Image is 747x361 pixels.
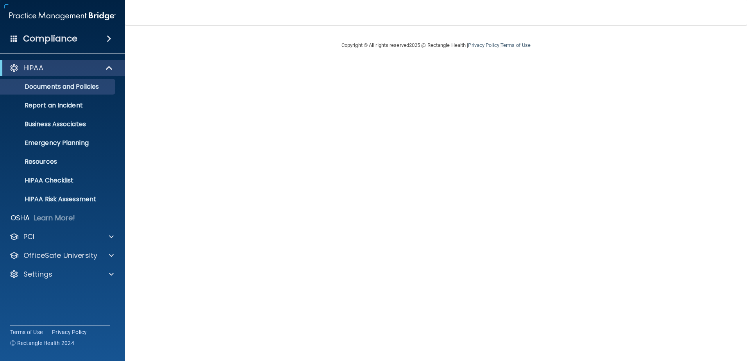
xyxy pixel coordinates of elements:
a: Privacy Policy [468,42,499,48]
a: Settings [9,270,114,279]
a: Terms of Use [10,328,43,336]
a: Privacy Policy [52,328,87,336]
p: Emergency Planning [5,139,112,147]
div: Copyright © All rights reserved 2025 @ Rectangle Health | | [293,33,579,58]
span: Ⓒ Rectangle Health 2024 [10,339,74,347]
p: Business Associates [5,120,112,128]
h4: Compliance [23,33,77,44]
p: Learn More! [34,213,75,223]
p: Documents and Policies [5,83,112,91]
a: OfficeSafe University [9,251,114,260]
p: Settings [23,270,52,279]
p: Report an Incident [5,102,112,109]
a: PCI [9,232,114,241]
p: HIPAA Risk Assessment [5,195,112,203]
img: PMB logo [9,8,116,24]
p: HIPAA Checklist [5,177,112,184]
p: OfficeSafe University [23,251,97,260]
p: OSHA [11,213,30,223]
a: Terms of Use [500,42,531,48]
a: HIPAA [9,63,113,73]
p: Resources [5,158,112,166]
p: HIPAA [23,63,43,73]
p: PCI [23,232,34,241]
